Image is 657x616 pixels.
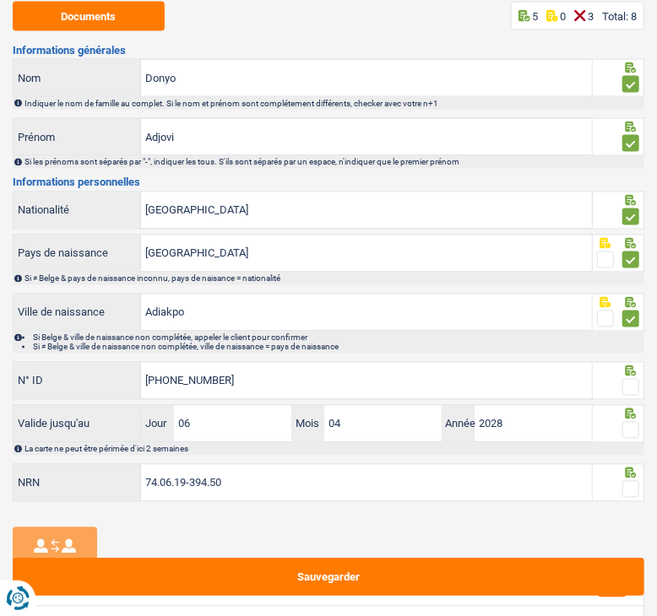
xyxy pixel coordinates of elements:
p: 0 [560,10,566,23]
div: La carte ne peut être périmée d'ici 2 semaines [24,445,643,454]
label: Jour [141,406,174,442]
input: Belgique [141,235,592,272]
div: Si ≠ Belge & pays de naissance inconnu, pays de naisance = nationalité [24,274,643,284]
label: Prénom [14,119,141,155]
label: Valide jusqu'au [14,410,141,437]
label: Nom [14,60,141,96]
input: Belgique [141,192,592,229]
input: MM [324,406,442,442]
label: N° ID [14,363,141,399]
div: Indiquer le nom de famille au complet. Si le nom et prénom sont complétement différents, checker ... [24,99,643,108]
label: Ville de naissance [14,294,141,331]
h3: Informations personnelles [13,177,644,188]
button: Documents [13,2,165,31]
div: Si les prénoms sont séparés par "-", indiquer les tous. S'ils sont séparés par un espace, n'indiq... [24,158,643,167]
label: Pays de naissance [14,235,141,272]
p: 5 [532,10,538,23]
label: Mois [291,406,324,442]
button: Sauvegarder [13,558,644,596]
p: 3 [588,10,594,23]
div: Total: 8 [602,10,637,23]
input: 590-1234567-89 [141,363,592,399]
label: NRN [14,465,141,501]
label: Année [442,406,475,442]
li: Si ≠ Belge & ville de naissance non complétée, ville de naissance = pays de naissance [33,343,643,352]
label: Nationalité [14,192,141,229]
li: Si Belge & ville de naissance non complétée, appeler le client pour confirmer [33,333,643,343]
input: 12.12.12-123.12 [141,465,592,501]
input: AAAA [475,406,592,442]
input: JJ [174,406,291,442]
h3: Informations générales [13,45,644,56]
